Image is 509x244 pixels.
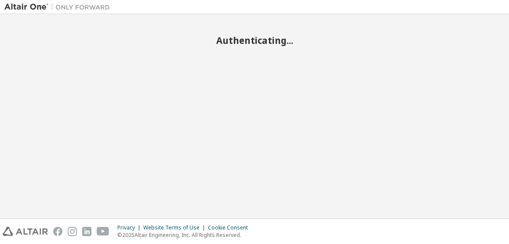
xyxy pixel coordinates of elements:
[3,227,48,236] img: altair_logo.svg
[82,227,91,236] img: linkedin.svg
[97,227,109,236] img: youtube.svg
[208,224,253,231] div: Cookie Consent
[117,231,253,239] p: © 2025 Altair Engineering, Inc. All Rights Reserved.
[4,3,114,11] img: Altair One
[143,224,208,231] div: Website Terms of Use
[53,227,62,236] img: facebook.svg
[68,227,77,236] img: instagram.svg
[4,35,505,46] h2: Authenticating...
[117,224,143,231] div: Privacy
